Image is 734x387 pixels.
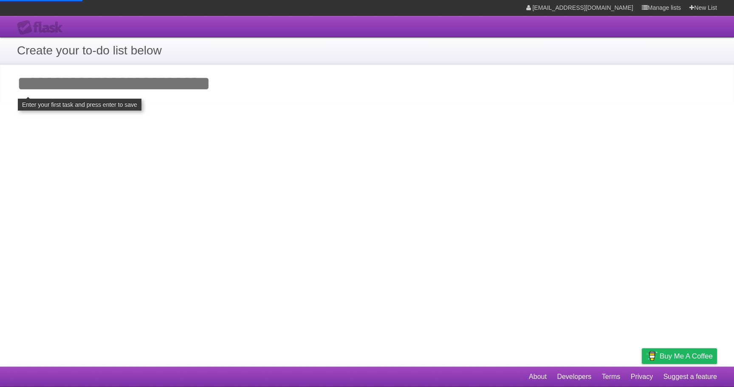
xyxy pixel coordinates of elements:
[17,42,717,60] h1: Create your to-do list below
[631,369,653,385] a: Privacy
[529,369,547,385] a: About
[17,20,68,35] div: Flask
[660,349,713,364] span: Buy me a coffee
[646,349,658,363] img: Buy me a coffee
[642,348,717,364] a: Buy me a coffee
[602,369,621,385] a: Terms
[663,369,717,385] a: Suggest a feature
[557,369,591,385] a: Developers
